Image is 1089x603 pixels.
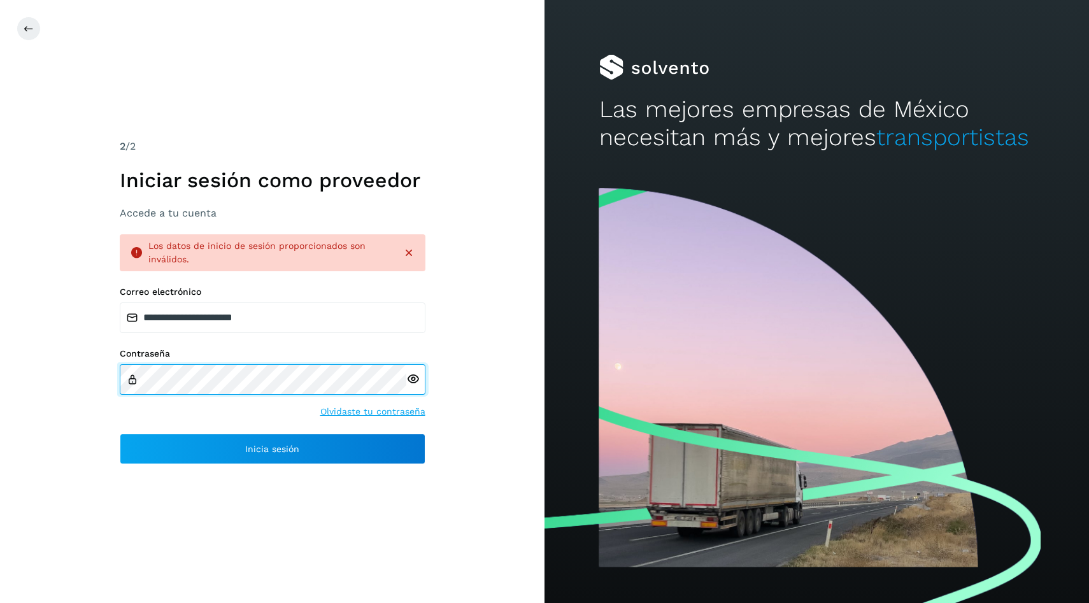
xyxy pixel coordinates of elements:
label: Contraseña [120,348,425,359]
span: transportistas [876,124,1029,151]
h2: Las mejores empresas de México necesitan más y mejores [599,96,1035,152]
h3: Accede a tu cuenta [120,207,425,219]
a: Olvidaste tu contraseña [320,405,425,418]
label: Correo electrónico [120,287,425,297]
span: Inicia sesión [245,444,299,453]
button: Inicia sesión [120,434,425,464]
span: 2 [120,140,125,152]
div: Los datos de inicio de sesión proporcionados son inválidos. [148,239,392,266]
div: /2 [120,139,425,154]
h1: Iniciar sesión como proveedor [120,168,425,192]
